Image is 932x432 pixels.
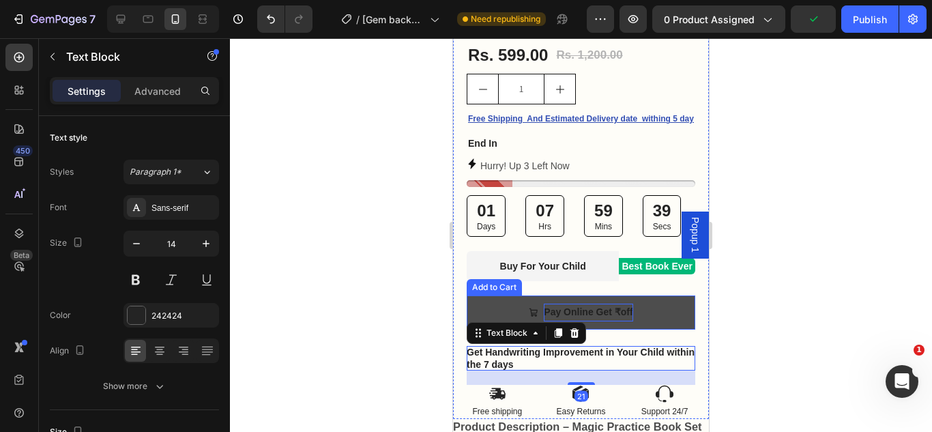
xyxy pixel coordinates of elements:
span: Need republishing [471,13,540,25]
div: Publish [853,12,887,27]
p: 7 [89,11,96,27]
button: Paragraph 1* [123,160,219,184]
span: Paragraph 1* [130,166,181,178]
button: Publish [841,5,899,33]
iframe: Design area [453,38,709,432]
div: 450 [13,145,33,156]
span: [Gem backup] Product Page - [DATE] 12:49:13 [362,12,424,27]
div: Sans-serif [151,202,216,214]
div: Beta [10,250,33,261]
div: Styles [50,166,74,178]
div: Text style [50,132,87,144]
span: / [356,12,360,27]
p: Advanced [134,84,181,98]
div: Size [50,234,86,253]
div: Undo/Redo [257,5,312,33]
div: 242424 [151,310,216,322]
span: 1 [914,345,924,356]
div: Font [50,201,67,214]
iframe: Intercom live chat [886,365,918,398]
button: 0 product assigned [652,5,785,33]
div: Show more [103,379,166,393]
p: Text Block [66,48,182,65]
div: Align [50,342,88,360]
div: Color [50,309,71,321]
span: 0 product assigned [664,12,755,27]
p: Settings [68,84,106,98]
button: Show more [50,374,219,399]
button: 7 [5,5,102,33]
